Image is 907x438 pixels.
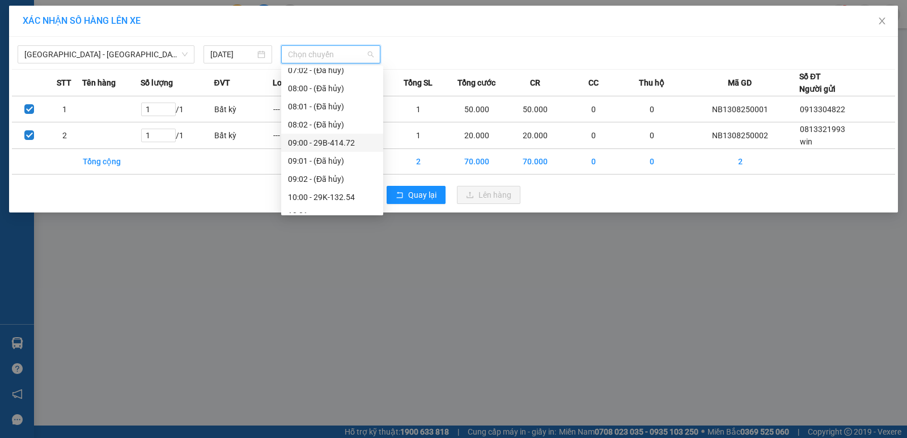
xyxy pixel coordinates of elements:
td: 2 [47,122,82,149]
td: 20.000 [506,122,565,149]
td: NB1308250001 [681,96,799,122]
div: 08:02 - (Đã hủy) [288,118,376,131]
span: Chọn chuyến [288,46,374,63]
b: GỬI : Văn phòng [GEOGRAPHIC_DATA] [14,82,117,158]
span: Thu hộ [639,76,664,89]
span: Loại hàng [273,76,308,89]
td: 1 [389,96,448,122]
span: XÁC NHẬN SỐ HÀNG LÊN XE [23,15,141,26]
div: 09:02 - (Đã hủy) [288,173,376,185]
b: Duy Khang Limousine [92,13,228,27]
td: 70.000 [448,149,506,175]
span: Mã GD [728,76,752,89]
input: 13/08/2025 [210,48,255,61]
span: 0813321993 [800,125,845,134]
td: 0 [565,96,623,122]
td: 20.000 [448,122,506,149]
div: 10:01 [288,209,376,222]
td: 70.000 [506,149,565,175]
button: uploadLên hàng [457,186,520,204]
span: rollback [396,191,404,200]
td: 1 [389,122,448,149]
span: CC [588,76,599,89]
td: 0 [623,122,681,149]
div: 10:00 - 29K-132.54 [288,191,376,203]
td: --- [273,122,331,149]
button: rollbackQuay lại [387,186,446,204]
td: 0 [565,149,623,175]
div: Số ĐT Người gửi [799,70,836,95]
span: Số lượng [141,76,173,89]
div: 07:02 - (Đã hủy) [288,64,376,76]
span: Ninh Bình - Hà Nội [24,46,188,63]
li: Hotline: 19003086 [63,42,257,56]
b: Gửi khách hàng [107,58,213,73]
span: win [800,137,812,146]
td: / 1 [141,122,214,149]
span: ĐVT [214,76,230,89]
span: 0913304822 [800,105,845,114]
span: STT [57,76,71,89]
div: 08:00 - (Đã hủy) [288,82,376,95]
td: 2 [389,149,448,175]
td: 2 [681,149,799,175]
div: 09:01 - (Đã hủy) [288,155,376,167]
td: Tổng cộng [82,149,141,175]
span: Tổng cước [457,76,495,89]
td: --- [273,96,331,122]
img: logo.jpg [14,14,71,71]
span: CR [530,76,540,89]
div: 08:01 - (Đã hủy) [288,100,376,113]
span: Tổng SL [404,76,433,89]
td: 50.000 [448,96,506,122]
td: 0 [623,149,681,175]
span: Tên hàng [82,76,116,89]
td: 1 [47,96,82,122]
td: NB1308250002 [681,122,799,149]
span: close [878,16,887,25]
h1: NB1308250002 [124,82,197,107]
li: Số 2 [PERSON_NAME], [GEOGRAPHIC_DATA] [63,28,257,42]
td: Bất kỳ [214,96,272,122]
td: 0 [623,96,681,122]
td: / 1 [141,96,214,122]
td: 50.000 [506,96,565,122]
span: Quay lại [408,189,436,201]
button: Close [866,6,898,37]
td: 0 [565,122,623,149]
td: Bất kỳ [214,122,272,149]
div: 09:00 - 29B-414.72 [288,137,376,149]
